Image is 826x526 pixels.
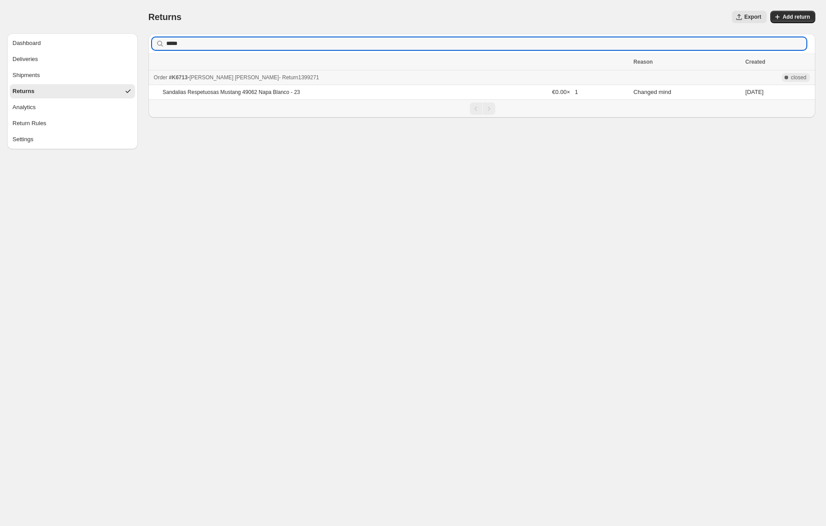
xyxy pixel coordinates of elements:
[163,89,300,96] p: Sandalias Respetuosas Mustang 49062 Napa Blanco - 23
[12,71,40,80] div: Shipments
[631,85,743,100] td: Changed mind
[12,135,33,144] div: Settings
[10,68,135,82] button: Shipments
[189,74,279,81] span: [PERSON_NAME] [PERSON_NAME]
[745,89,764,95] time: Saturday, August 23, 2025 at 5:03:47 PM
[744,13,761,20] span: Export
[12,119,46,128] div: Return Rules
[12,103,36,112] div: Analytics
[10,52,135,66] button: Deliveries
[732,11,767,23] button: Export
[633,59,653,65] span: Reason
[10,116,135,130] button: Return Rules
[12,87,34,96] div: Returns
[154,73,628,82] div: -
[154,74,168,81] span: Order
[12,55,38,64] div: Deliveries
[12,39,41,48] div: Dashboard
[279,74,319,81] span: - Return 1399271
[10,36,135,50] button: Dashboard
[148,99,815,118] nav: Pagination
[745,59,765,65] span: Created
[10,132,135,147] button: Settings
[770,11,815,23] button: Add return
[148,12,181,22] span: Returns
[10,100,135,114] button: Analytics
[783,13,810,20] span: Add return
[169,74,188,81] span: #K6713
[10,84,135,98] button: Returns
[791,74,806,81] span: closed
[552,89,578,95] span: €0.00 × 1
